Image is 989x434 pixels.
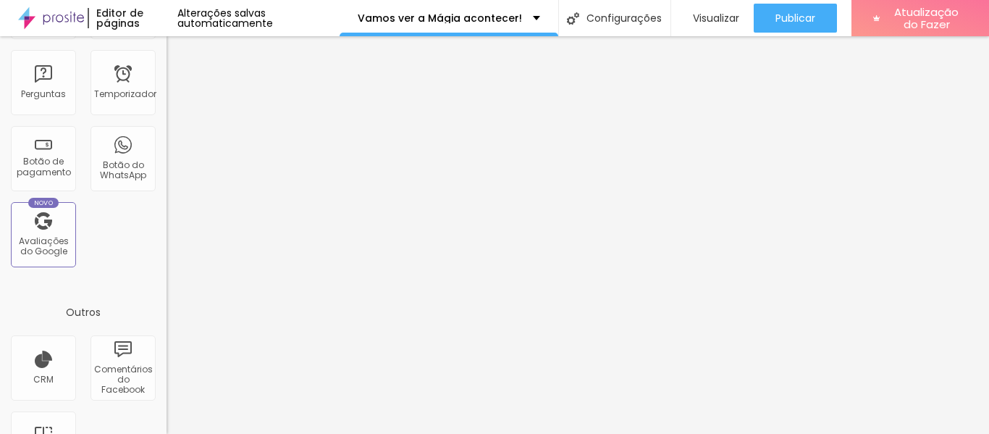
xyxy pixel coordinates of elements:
[66,305,101,320] font: Outros
[177,6,273,30] font: Alterações salvas automaticamente
[100,159,146,181] font: Botão do WhatsApp
[94,88,156,100] font: Temporizador
[693,11,739,25] font: Visualizar
[33,373,54,385] font: CRM
[567,12,579,25] img: Ícone
[671,4,754,33] button: Visualizar
[17,155,71,178] font: Botão de pagamento
[19,235,69,257] font: Avaliações do Google
[96,6,143,30] font: Editor de páginas
[775,11,815,25] font: Publicar
[894,4,959,32] font: Atualização do Fazer
[21,88,66,100] font: Perguntas
[754,4,837,33] button: Publicar
[34,199,54,207] font: Novo
[167,36,989,434] iframe: Editor
[586,11,662,25] font: Configurações
[94,363,153,396] font: Comentários do Facebook
[358,11,522,25] font: Vamos ver a Mágia acontecer!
